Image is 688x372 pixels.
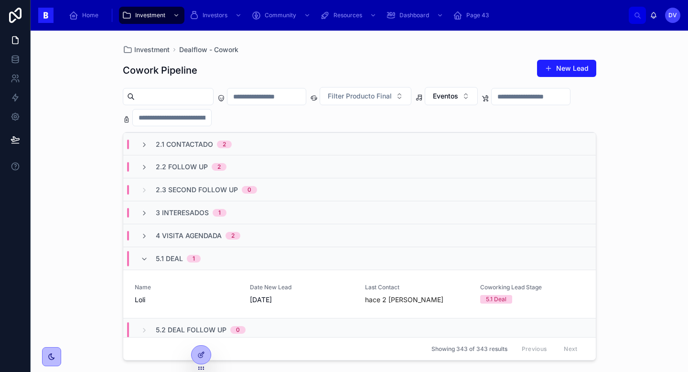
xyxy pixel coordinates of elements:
[156,231,222,241] span: 4 Visita Agendada
[486,295,506,304] div: 5.1 Deal
[365,295,443,305] p: hace 2 [PERSON_NAME]
[82,11,98,19] span: Home
[231,232,235,240] div: 2
[431,345,507,353] span: Showing 343 of 343 results
[668,11,677,19] span: DV
[383,7,448,24] a: Dashboard
[333,11,362,19] span: Resources
[480,284,584,291] span: Coworking Lead Stage
[247,186,251,194] div: 0
[248,7,315,24] a: Community
[320,87,411,105] button: Select Button
[179,45,238,55] a: Dealflow - Cowork
[203,11,227,19] span: Investors
[135,295,238,305] span: Loli
[156,162,208,172] span: 2.2 Follow Up
[250,284,354,291] span: Date New Lead
[119,7,184,24] a: Investment
[135,284,238,291] span: Name
[537,60,596,77] button: New Lead
[450,7,495,24] a: Page 43
[265,11,296,19] span: Community
[123,270,596,318] a: NameLoliDate New Lead[DATE]Last Contacthace 2 [PERSON_NAME]Coworking Lead Stage5.1 Deal
[223,141,226,148] div: 2
[250,295,354,305] span: [DATE]
[328,91,392,101] span: Filter Producto Final
[399,11,429,19] span: Dashboard
[365,284,469,291] span: Last Contact
[156,325,226,335] span: 5.2 Deal Follow Up
[123,64,197,77] h1: Cowork Pipeline
[425,87,478,105] button: Select Button
[217,163,221,171] div: 2
[156,208,209,218] span: 3 Interesados
[123,45,170,55] a: Investment
[193,255,195,263] div: 1
[61,5,629,26] div: scrollable content
[38,8,54,23] img: App logo
[236,326,240,334] div: 0
[317,7,381,24] a: Resources
[186,7,247,24] a: Investors
[66,7,105,24] a: Home
[156,140,213,149] span: 2.1 Contactado
[466,11,489,19] span: Page 43
[218,209,221,217] div: 1
[156,185,238,195] span: 2.3 Second Follow Up
[135,11,165,19] span: Investment
[156,254,183,263] span: 5.1 Deal
[134,45,170,55] span: Investment
[433,91,458,101] span: Eventos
